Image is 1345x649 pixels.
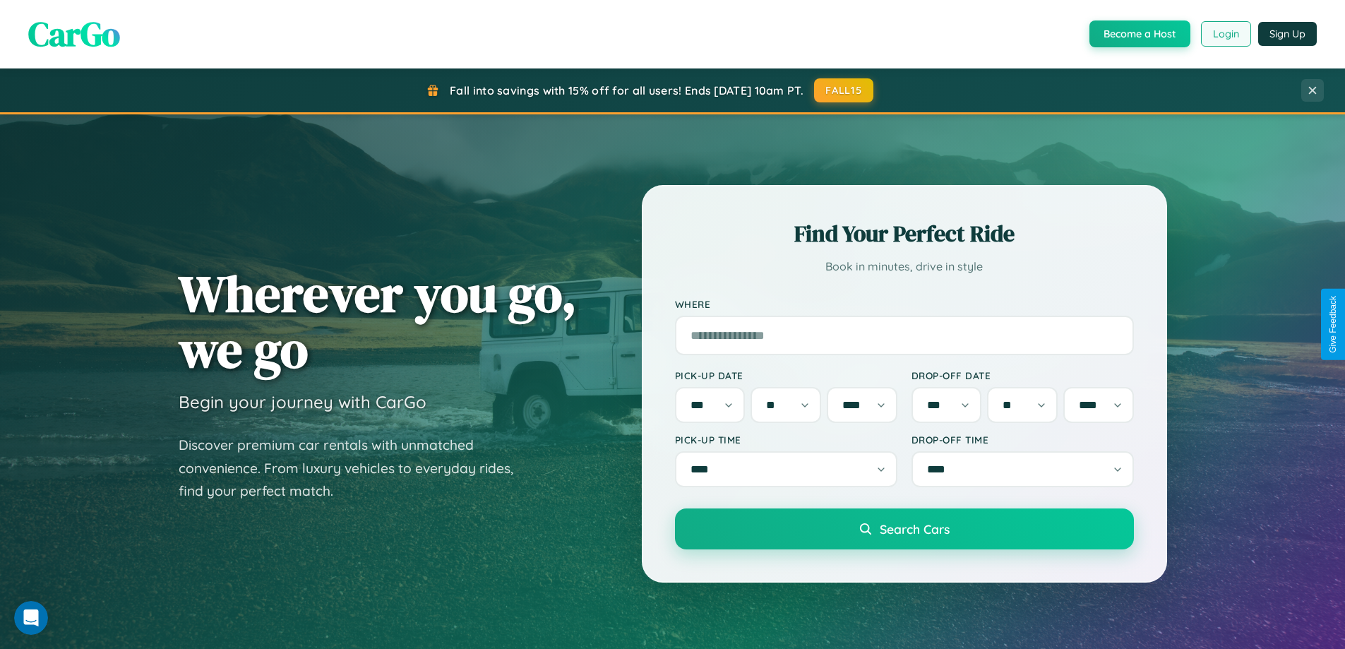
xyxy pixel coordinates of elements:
div: Give Feedback [1328,296,1338,353]
span: Search Cars [880,521,950,537]
button: Sign Up [1258,22,1317,46]
span: CarGo [28,11,120,57]
p: Book in minutes, drive in style [675,256,1134,277]
label: Pick-up Time [675,434,897,446]
h2: Find Your Perfect Ride [675,218,1134,249]
h1: Wherever you go, we go [179,266,577,377]
h3: Begin your journey with CarGo [179,391,426,412]
label: Where [675,298,1134,310]
button: Become a Host [1089,20,1190,47]
label: Drop-off Time [911,434,1134,446]
p: Discover premium car rentals with unmatched convenience. From luxury vehicles to everyday rides, ... [179,434,532,503]
button: FALL15 [814,78,873,102]
button: Search Cars [675,508,1134,549]
span: Fall into savings with 15% off for all users! Ends [DATE] 10am PT. [450,83,803,97]
label: Pick-up Date [675,369,897,381]
button: Login [1201,21,1251,47]
iframe: Intercom live chat [14,601,48,635]
label: Drop-off Date [911,369,1134,381]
